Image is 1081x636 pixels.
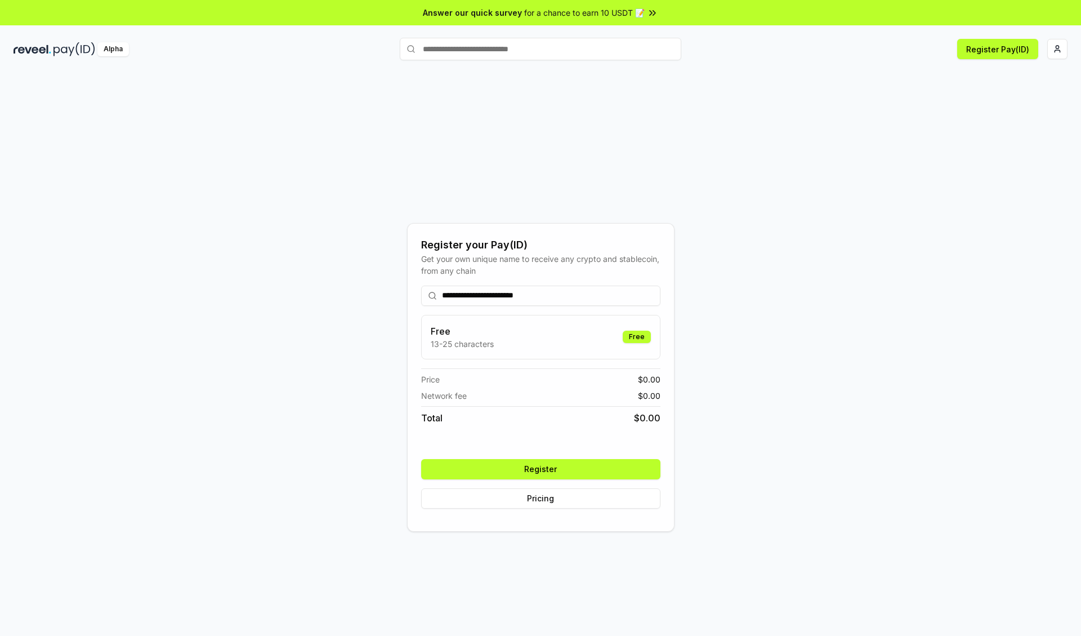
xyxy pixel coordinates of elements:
[431,338,494,350] p: 13-25 characters
[957,39,1038,59] button: Register Pay(ID)
[423,7,522,19] span: Answer our quick survey
[421,373,440,385] span: Price
[421,390,467,402] span: Network fee
[53,42,95,56] img: pay_id
[421,237,660,253] div: Register your Pay(ID)
[421,459,660,479] button: Register
[524,7,645,19] span: for a chance to earn 10 USDT 📝
[14,42,51,56] img: reveel_dark
[421,488,660,509] button: Pricing
[431,324,494,338] h3: Free
[421,253,660,277] div: Get your own unique name to receive any crypto and stablecoin, from any chain
[638,390,660,402] span: $ 0.00
[623,331,651,343] div: Free
[634,411,660,425] span: $ 0.00
[638,373,660,385] span: $ 0.00
[421,411,443,425] span: Total
[97,42,129,56] div: Alpha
